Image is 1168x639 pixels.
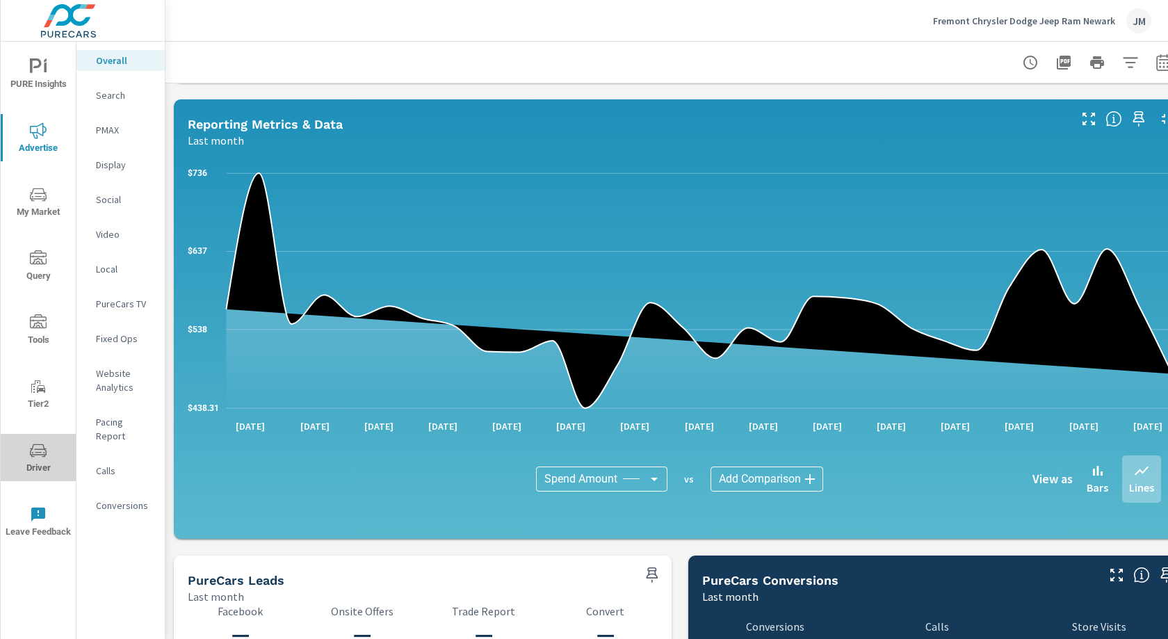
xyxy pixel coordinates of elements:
h5: PureCars Conversions [702,573,838,588]
span: PURE Insights [5,58,72,92]
button: Make Fullscreen [1105,564,1128,586]
text: $438.31 [188,403,219,413]
p: PureCars TV [96,297,154,311]
div: PureCars TV [76,293,165,314]
p: Onsite Offers [309,605,414,617]
div: Video [76,224,165,245]
p: [DATE] [419,419,467,433]
span: Understand conversion over the selected time range. [1133,567,1150,583]
p: Last month [702,588,759,605]
span: Tools [5,314,72,348]
p: [DATE] [610,419,659,433]
p: Conversions [96,499,154,512]
button: Make Fullscreen [1078,108,1100,130]
div: PMAX [76,120,165,140]
span: Spend Amount [544,472,617,486]
p: [DATE] [1060,419,1108,433]
p: Facebook [188,605,293,617]
div: Search [76,85,165,106]
p: Conversions [702,620,847,633]
p: [DATE] [226,419,275,433]
p: Fremont Chrysler Dodge Jeep Ram Newark [933,15,1115,27]
span: Driver [5,442,72,476]
text: $538 [188,325,207,334]
p: Video [96,227,154,241]
span: Leave Feedback [5,506,72,540]
div: Overall [76,50,165,71]
h5: Reporting Metrics & Data [188,117,343,131]
div: Conversions [76,495,165,516]
span: Query [5,250,72,284]
p: [DATE] [867,419,916,433]
p: Social [96,193,154,207]
div: nav menu [1,42,76,553]
p: [DATE] [546,419,595,433]
p: Calls [864,620,1009,633]
div: Website Analytics [76,363,165,398]
text: $637 [188,246,207,256]
p: [DATE] [995,419,1044,433]
p: Fixed Ops [96,332,154,346]
p: PMAX [96,123,154,137]
text: $736 [188,168,207,178]
p: [DATE] [931,419,980,433]
p: [DATE] [739,419,788,433]
div: Add Comparison [711,467,823,492]
p: Last month [188,588,244,605]
h6: View as [1032,472,1073,486]
p: Convert [553,605,658,617]
div: Local [76,259,165,280]
div: Social [76,189,165,210]
div: Fixed Ops [76,328,165,349]
p: vs [667,473,711,485]
p: [DATE] [803,419,852,433]
p: Lines [1129,479,1154,496]
div: Display [76,154,165,175]
div: JM [1126,8,1151,33]
span: Understand performance data overtime and see how metrics compare to each other. [1105,111,1122,127]
p: Overall [96,54,154,67]
p: Trade Report [431,605,536,617]
p: Search [96,88,154,102]
span: Advertise [5,122,72,156]
p: [DATE] [675,419,724,433]
div: Pacing Report [76,412,165,446]
p: Bars [1087,479,1108,496]
span: My Market [5,186,72,220]
p: Pacing Report [96,415,154,443]
span: Tier2 [5,378,72,412]
div: Calls [76,460,165,481]
p: Website Analytics [96,366,154,394]
p: Display [96,158,154,172]
div: Spend Amount [536,467,667,492]
p: Last month [188,132,244,149]
p: [DATE] [291,419,339,433]
p: Local [96,262,154,276]
span: Add Comparison [719,472,801,486]
span: Save this to your personalized report [1128,108,1150,130]
h5: PureCars Leads [188,573,284,588]
p: [DATE] [482,419,531,433]
p: [DATE] [355,419,403,433]
p: Calls [96,464,154,478]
